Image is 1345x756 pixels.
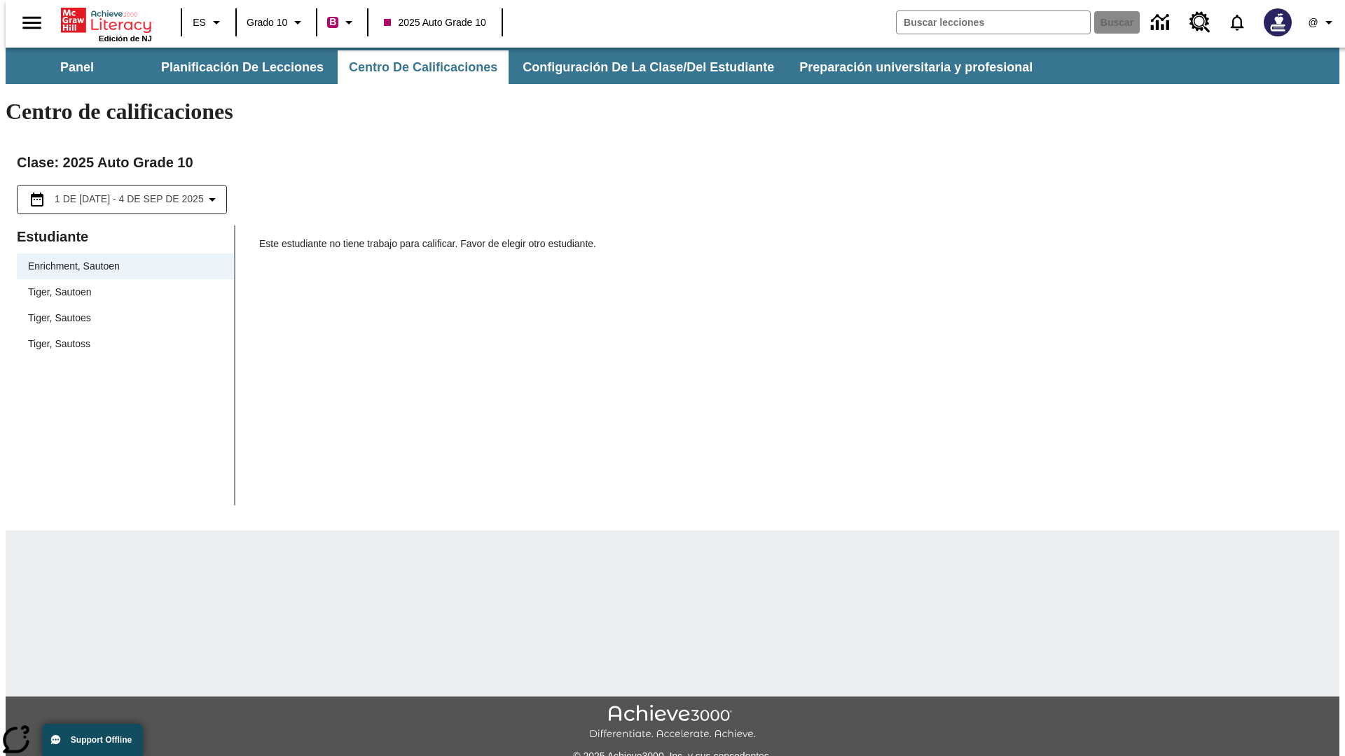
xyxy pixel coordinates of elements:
span: @ [1308,15,1318,30]
button: Abrir el menú lateral [11,2,53,43]
span: ES [193,15,206,30]
a: Notificaciones [1219,4,1255,41]
span: Tiger, Sautoen [28,285,223,300]
span: B [329,13,336,31]
button: Grado: Grado 10, Elige un grado [241,10,312,35]
img: Achieve3000 Differentiate Accelerate Achieve [589,705,756,741]
span: Grado 10 [247,15,287,30]
button: Preparación universitaria y profesional [788,50,1044,84]
p: Este estudiante no tiene trabajo para calificar. Favor de elegir otro estudiante. [259,237,1328,262]
svg: Collapse Date Range Filter [204,191,221,208]
span: 1 de [DATE] - 4 de sep de 2025 [55,192,204,206]
div: Subbarra de navegación [6,50,1045,84]
button: Boost El color de la clase es rojo violeta. Cambiar el color de la clase. [322,10,363,35]
button: Perfil/Configuración [1300,10,1345,35]
a: Portada [61,6,152,34]
a: Centro de recursos, Se abrirá en una pestaña nueva. [1181,3,1219,41]
span: Tiger, Sautoss [28,337,223,351]
button: Support Offline [42,724,143,756]
button: Escoja un nuevo avatar [1255,4,1300,41]
div: Portada [61,5,152,43]
button: Centro de calificaciones [338,50,509,84]
button: Panel [7,50,147,84]
span: Support Offline [71,735,132,745]
button: Seleccione el intervalo de fechas opción del menú [23,191,221,208]
input: Buscar campo [897,11,1090,34]
div: Tiger, Sautoss [17,331,234,357]
span: 2025 Auto Grade 10 [384,15,485,30]
h1: Centro de calificaciones [6,99,1339,125]
button: Planificación de lecciones [150,50,335,84]
div: Tiger, Sautoes [17,305,234,331]
p: Estudiante [17,225,234,248]
div: Subbarra de navegación [6,48,1339,84]
div: Enrichment, Sautoen [17,253,234,279]
span: Enrichment, Sautoen [28,259,223,274]
span: Edición de NJ [99,34,152,43]
span: Tiger, Sautoes [28,311,223,325]
a: Centro de información [1143,3,1181,42]
button: Configuración de la clase/del estudiante [511,50,785,84]
div: Tiger, Sautoen [17,279,234,305]
h2: Clase : 2025 Auto Grade 10 [17,151,1328,174]
img: Avatar [1264,8,1292,36]
button: Lenguaje: ES, Selecciona un idioma [186,10,231,35]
